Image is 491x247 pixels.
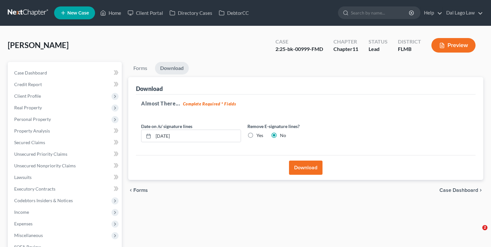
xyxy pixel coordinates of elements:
[482,225,487,230] span: 2
[439,188,483,193] a: Case Dashboard chevron_right
[9,148,122,160] a: Unsecured Priority Claims
[8,40,69,50] span: [PERSON_NAME]
[216,7,252,19] a: DebtorCC
[9,172,122,183] a: Lawsuits
[14,105,42,110] span: Real Property
[14,186,55,192] span: Executory Contracts
[128,62,152,74] a: Forms
[14,198,73,203] span: Codebtors Insiders & Notices
[469,225,485,241] iframe: Intercom live chat
[133,188,148,193] span: Forms
[14,140,45,145] span: Secured Claims
[183,101,236,106] strong: Complete Required * Fields
[14,163,76,168] span: Unsecured Nonpriority Claims
[421,7,442,19] a: Help
[9,183,122,195] a: Executory Contracts
[14,232,43,238] span: Miscellaneous
[128,188,133,193] i: chevron_left
[256,132,263,139] label: Yes
[398,45,421,53] div: FLMB
[478,188,483,193] i: chevron_right
[9,137,122,148] a: Secured Claims
[14,221,33,226] span: Expenses
[369,38,388,45] div: Status
[247,123,347,130] label: Remove E-signature lines?
[439,188,478,193] span: Case Dashboard
[14,151,67,157] span: Unsecured Priority Claims
[9,67,122,79] a: Case Dashboard
[398,38,421,45] div: District
[153,130,241,142] input: MM/DD/YYYY
[9,160,122,172] a: Unsecured Nonpriority Claims
[97,7,124,19] a: Home
[275,45,323,53] div: 2:25-bk-00999-FMD
[351,7,410,19] input: Search by name...
[9,79,122,90] a: Credit Report
[14,116,51,122] span: Personal Property
[14,82,42,87] span: Credit Report
[275,38,323,45] div: Case
[14,93,41,99] span: Client Profile
[14,174,32,180] span: Lawsuits
[431,38,476,53] button: Preview
[14,70,47,75] span: Case Dashboard
[128,188,157,193] button: chevron_left Forms
[14,209,29,215] span: Income
[280,132,286,139] label: No
[333,45,358,53] div: Chapter
[124,7,166,19] a: Client Portal
[9,125,122,137] a: Property Analysis
[289,161,323,175] button: Download
[136,85,163,93] div: Download
[369,45,388,53] div: Lead
[67,11,89,15] span: New Case
[14,128,50,133] span: Property Analysis
[333,38,358,45] div: Chapter
[155,62,189,74] a: Download
[141,123,192,130] label: Date on /s/ signature lines
[443,7,483,19] a: Dal Lago Law
[352,46,358,52] span: 11
[141,100,470,107] h5: Almost There...
[166,7,216,19] a: Directory Cases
